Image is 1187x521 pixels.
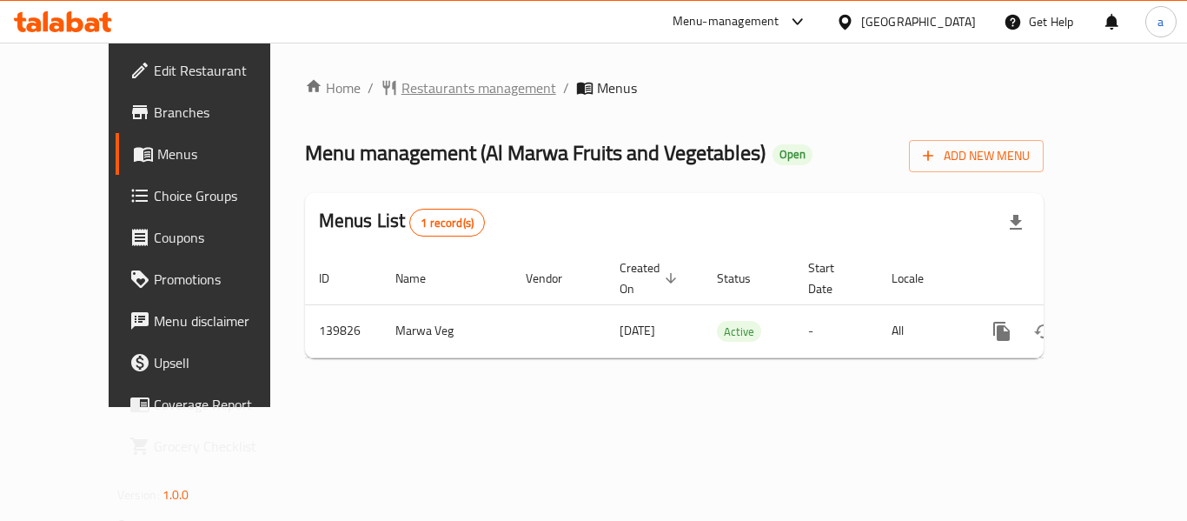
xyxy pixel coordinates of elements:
a: Upsell [116,342,307,384]
div: Active [717,321,761,342]
span: Branches [154,102,293,123]
div: Total records count [409,209,485,237]
th: Actions [967,252,1162,305]
span: ID [319,268,352,289]
a: Grocery Checklist [116,425,307,467]
div: Export file [995,202,1037,244]
div: Menu-management [673,11,779,32]
button: Change Status [1023,311,1064,352]
span: Menus [597,77,637,98]
span: Menu disclaimer [154,311,293,331]
span: Restaurants management [401,77,556,98]
span: Menu management ( Al Marwa Fruits and Vegetables ) [305,133,766,172]
td: 139826 [305,304,381,357]
a: Menus [116,133,307,175]
span: Name [395,268,448,289]
a: Branches [116,91,307,133]
span: Choice Groups [154,185,293,206]
span: Add New Menu [923,145,1030,167]
span: Promotions [154,269,293,290]
span: 1 record(s) [410,215,484,231]
span: Vendor [526,268,585,289]
td: - [794,304,878,357]
span: Version: [117,484,160,506]
li: / [368,77,374,98]
a: Home [305,77,361,98]
span: 1.0.0 [162,484,189,506]
a: Coverage Report [116,384,307,425]
span: Coverage Report [154,394,293,415]
span: Start Date [808,257,857,299]
span: a [1157,12,1164,31]
a: Coupons [116,217,307,258]
span: [DATE] [620,319,655,342]
a: Choice Groups [116,175,307,217]
a: Menu disclaimer [116,300,307,342]
td: All [878,304,967,357]
span: Active [717,322,761,342]
button: more [981,311,1023,352]
span: Grocery Checklist [154,436,293,457]
nav: breadcrumb [305,77,1044,98]
span: Open [773,147,812,162]
span: Upsell [154,352,293,373]
h2: Menus List [319,208,485,237]
td: Marwa Veg [381,304,512,357]
span: Status [717,268,773,289]
span: Coupons [154,227,293,248]
span: Created On [620,257,682,299]
div: [GEOGRAPHIC_DATA] [861,12,976,31]
button: Add New Menu [909,140,1044,172]
div: Open [773,144,812,165]
li: / [563,77,569,98]
a: Restaurants management [381,77,556,98]
span: Edit Restaurant [154,60,293,81]
table: enhanced table [305,252,1162,358]
a: Promotions [116,258,307,300]
span: Menus [157,144,293,164]
span: Locale [892,268,946,289]
a: Edit Restaurant [116,50,307,91]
